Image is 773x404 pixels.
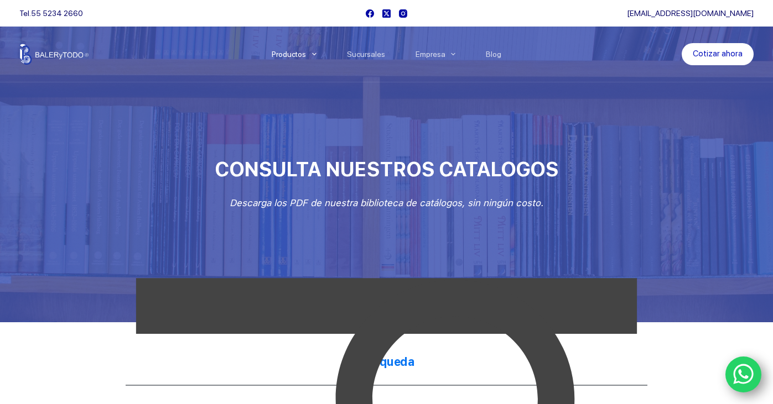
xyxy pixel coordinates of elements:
[256,27,517,82] nav: Menu Principal
[627,9,754,18] a: [EMAIL_ADDRESS][DOMAIN_NAME]
[366,9,374,18] a: Facebook
[19,9,83,18] span: Tel.
[382,9,391,18] a: X (Twitter)
[399,9,407,18] a: Instagram
[19,44,89,65] img: Balerytodo
[31,9,83,18] a: 55 5234 2660
[682,43,754,65] a: Cotizar ahora
[725,356,762,393] a: WhatsApp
